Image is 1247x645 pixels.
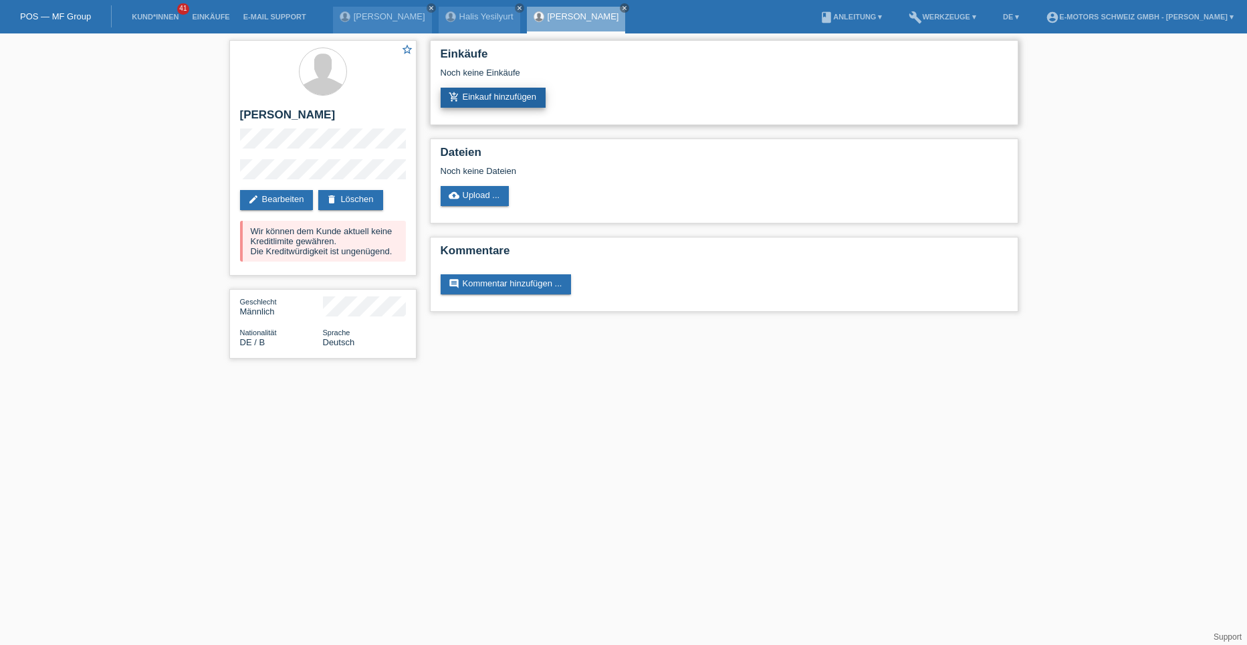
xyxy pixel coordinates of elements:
[813,13,889,21] a: bookAnleitung ▾
[428,5,435,11] i: close
[240,329,277,337] span: Nationalität
[401,43,413,56] i: star_border
[449,190,459,201] i: cloud_upload
[620,3,629,13] a: close
[237,13,313,21] a: E-Mail Support
[323,337,355,347] span: Deutsch
[240,298,277,306] span: Geschlecht
[621,5,628,11] i: close
[240,221,406,262] div: Wir können dem Kunde aktuell keine Kreditlimite gewähren. Die Kreditwürdigkeit ist ungenügend.
[441,166,849,176] div: Noch keine Dateien
[401,43,413,58] a: star_border
[441,186,509,206] a: cloud_uploadUpload ...
[1214,632,1242,642] a: Support
[902,13,983,21] a: buildWerkzeuge ▾
[820,11,833,24] i: book
[125,13,185,21] a: Kund*innen
[441,244,1008,264] h2: Kommentare
[177,3,189,15] span: 41
[516,5,523,11] i: close
[185,13,236,21] a: Einkäufe
[1046,11,1059,24] i: account_circle
[20,11,91,21] a: POS — MF Group
[323,329,350,337] span: Sprache
[240,108,406,128] h2: [PERSON_NAME]
[909,11,922,24] i: build
[240,337,265,347] span: Deutschland / B / 28.07.2022
[240,296,323,316] div: Männlich
[354,11,425,21] a: [PERSON_NAME]
[459,11,514,21] a: Halis Yesilyurt
[449,278,459,289] i: comment
[1039,13,1240,21] a: account_circleE-Motors Schweiz GmbH - [PERSON_NAME] ▾
[427,3,436,13] a: close
[326,194,337,205] i: delete
[449,92,459,102] i: add_shopping_cart
[515,3,524,13] a: close
[441,48,1008,68] h2: Einkäufe
[318,190,382,210] a: deleteLöschen
[441,146,1008,166] h2: Dateien
[248,194,259,205] i: edit
[441,68,1008,88] div: Noch keine Einkäufe
[441,88,546,108] a: add_shopping_cartEinkauf hinzufügen
[441,274,572,294] a: commentKommentar hinzufügen ...
[548,11,619,21] a: [PERSON_NAME]
[240,190,314,210] a: editBearbeiten
[996,13,1026,21] a: DE ▾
